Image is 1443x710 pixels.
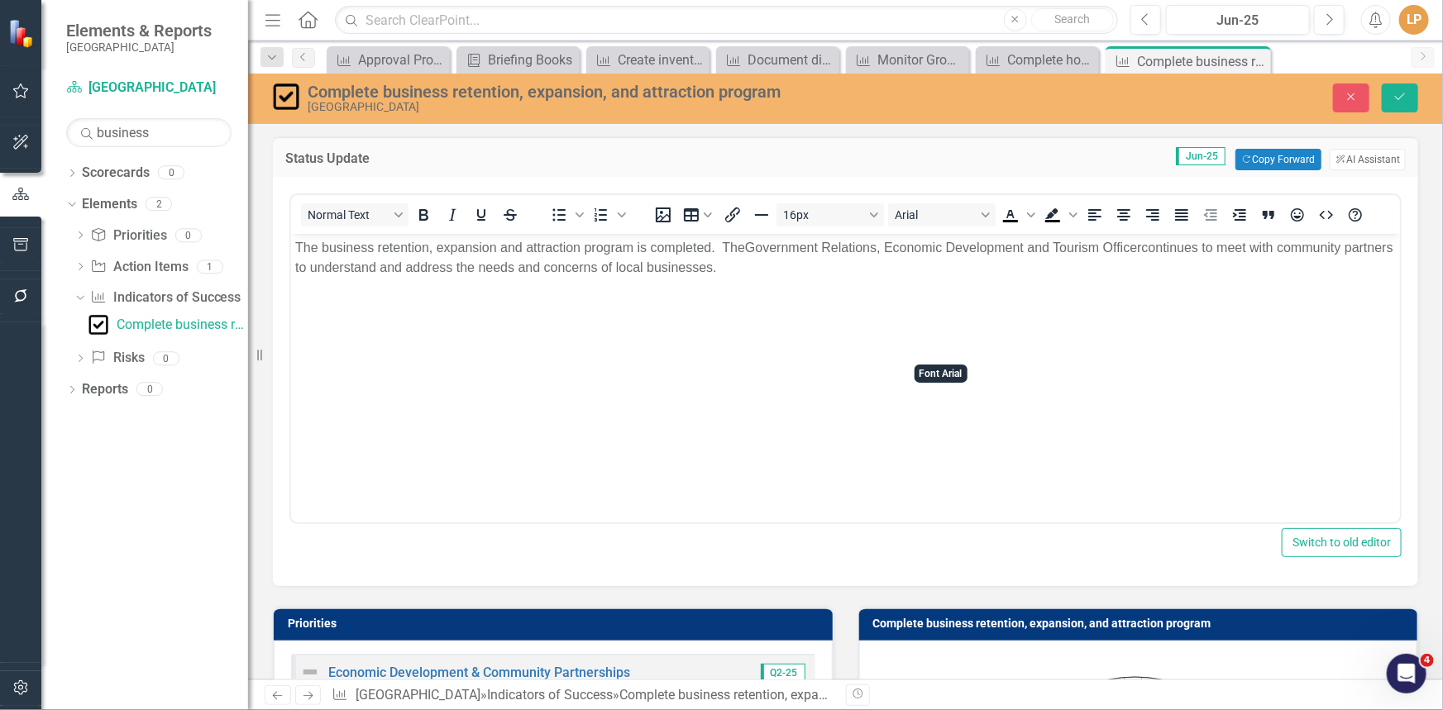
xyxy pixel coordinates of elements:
span: Normal Text [308,208,389,222]
span: Elements & Reports [66,21,212,41]
a: [GEOGRAPHIC_DATA] [66,79,232,98]
span: 16px [783,208,864,222]
div: Numbered list [587,203,628,226]
button: Switch to old editor [1282,528,1402,557]
span: 4 [1421,654,1434,667]
h3: Priorities [288,617,824,630]
button: Decrease indent [1197,203,1225,226]
a: Indicators of Success [487,687,613,703]
div: 2 [146,198,172,212]
div: 0 [175,228,202,242]
input: Search Below... [66,118,232,147]
a: Elements [82,195,137,214]
button: Align center [1110,203,1138,226]
span: Search [1054,12,1090,26]
h3: Complete business retention, expansion, and attraction program [873,617,1410,630]
button: Search [1031,8,1114,31]
a: Monitor Growth Management data [850,50,965,70]
a: Scorecards [82,164,150,183]
a: Priorities [90,226,166,245]
button: Underline [467,203,495,226]
div: Monitor Growth Management data [877,50,965,70]
img: Not Defined [300,662,320,682]
button: Help [1341,203,1369,226]
div: Jun-25 [1172,11,1305,31]
div: 0 [153,351,179,365]
img: tab_domain_overview_orange.svg [45,96,58,109]
div: Domain Overview [63,98,148,108]
div: Create inventory of vacant/surplus lands [618,50,705,70]
div: v 4.0.25 [46,26,81,40]
a: Complete housing needs assessment [980,50,1095,70]
div: 1 [197,260,223,274]
div: » » [332,686,833,705]
a: Create inventory of vacant/surplus lands [590,50,705,70]
a: Indicators of Success [90,288,241,307]
a: Briefing Books [461,50,576,70]
a: [GEOGRAPHIC_DATA] [356,687,480,703]
img: website_grey.svg [26,43,40,56]
button: Table [678,203,718,226]
button: Block Normal Text [301,203,409,226]
a: Complete business retention, expansion, and attraction program [84,312,248,338]
button: Insert/edit link [719,203,747,226]
button: Blockquote [1254,203,1283,226]
button: Justify [1168,203,1196,226]
h3: Status Update [285,151,586,166]
div: Background color Black [1039,203,1080,226]
span: Q2-25 [761,664,805,682]
button: Align right [1139,203,1167,226]
button: Increase indent [1226,203,1254,226]
img: logo_orange.svg [26,26,40,40]
button: Align left [1081,203,1109,226]
button: Bold [409,203,437,226]
button: Font size 16px [776,203,884,226]
button: Horizontal line [748,203,776,226]
div: Bullet list [545,203,586,226]
button: AI Assistant [1330,149,1406,170]
div: Complete business retention, expansion, and attraction program [1137,51,1267,72]
a: Document diversity, equity, and inclusion plans [720,50,835,70]
button: Strikethrough [496,203,524,226]
div: Domain: [DOMAIN_NAME] [43,43,182,56]
span: Jun-25 [1176,147,1226,165]
img: Complete [273,83,299,110]
a: Approval Process [331,50,446,70]
a: Risks [90,349,144,368]
iframe: Intercom live chat [1387,654,1426,693]
div: Document diversity, equity, and inclusion plans [748,50,835,70]
input: Search ClearPoint... [335,6,1117,35]
img: Complete [88,315,108,335]
a: Action Items [90,258,188,277]
div: Keywords by Traffic [183,98,279,108]
div: Complete housing needs assessment [1007,50,1095,70]
button: Copy Forward [1235,149,1321,170]
div: 0 [158,166,184,180]
button: Jun-25 [1166,5,1311,35]
button: Insert image [649,203,677,226]
div: Approval Process [358,50,446,70]
a: Reports [82,380,128,399]
img: tab_keywords_by_traffic_grey.svg [165,96,178,109]
div: [GEOGRAPHIC_DATA] [308,101,912,113]
div: Complete business retention, expansion, and attraction program [619,687,991,703]
button: Emojis [1283,203,1312,226]
div: Text color Black [996,203,1038,226]
span: Arial [895,208,976,222]
div: Briefing Books [488,50,576,70]
small: [GEOGRAPHIC_DATA] [66,41,212,54]
button: LP [1399,5,1429,35]
button: HTML Editor [1312,203,1340,226]
div: Complete business retention, expansion, and attraction program [117,317,248,332]
a: Economic Development & Community Partnerships [328,665,630,680]
img: ClearPoint Strategy [8,19,37,48]
div: 0 [136,383,163,397]
button: Italic [438,203,466,226]
iframe: Rich Text Area [291,234,1400,522]
button: Font Arial [888,203,996,226]
div: Complete business retention, expansion, and attraction program [308,83,912,101]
